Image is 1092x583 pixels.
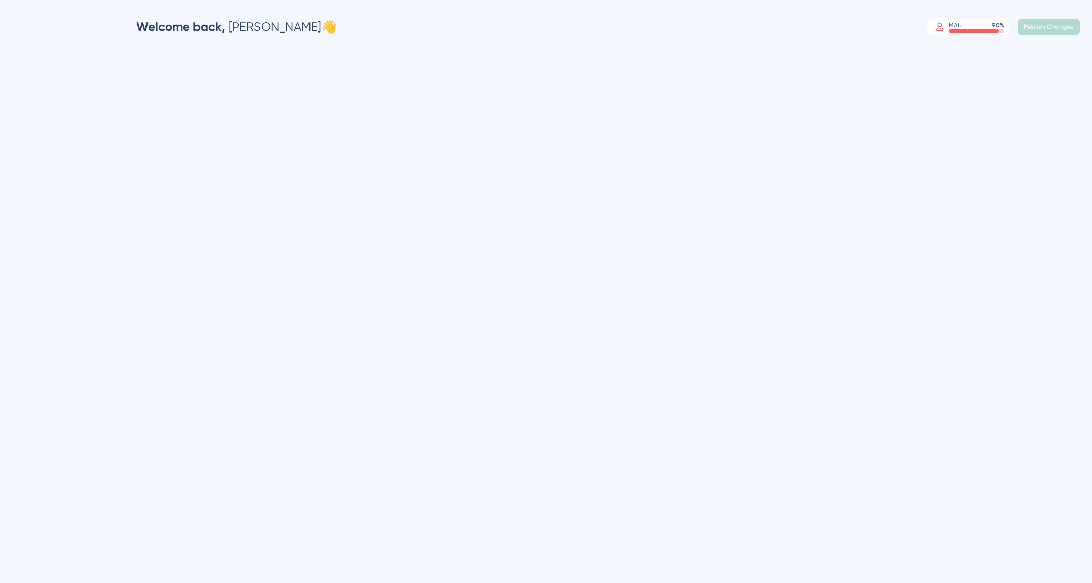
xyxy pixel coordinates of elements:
[136,19,337,35] div: [PERSON_NAME] 👋
[992,21,1004,29] div: 90 %
[1024,23,1073,31] span: Publish Changes
[136,19,225,34] span: Welcome back,
[1018,19,1080,35] button: Publish Changes
[949,21,962,29] div: MAU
